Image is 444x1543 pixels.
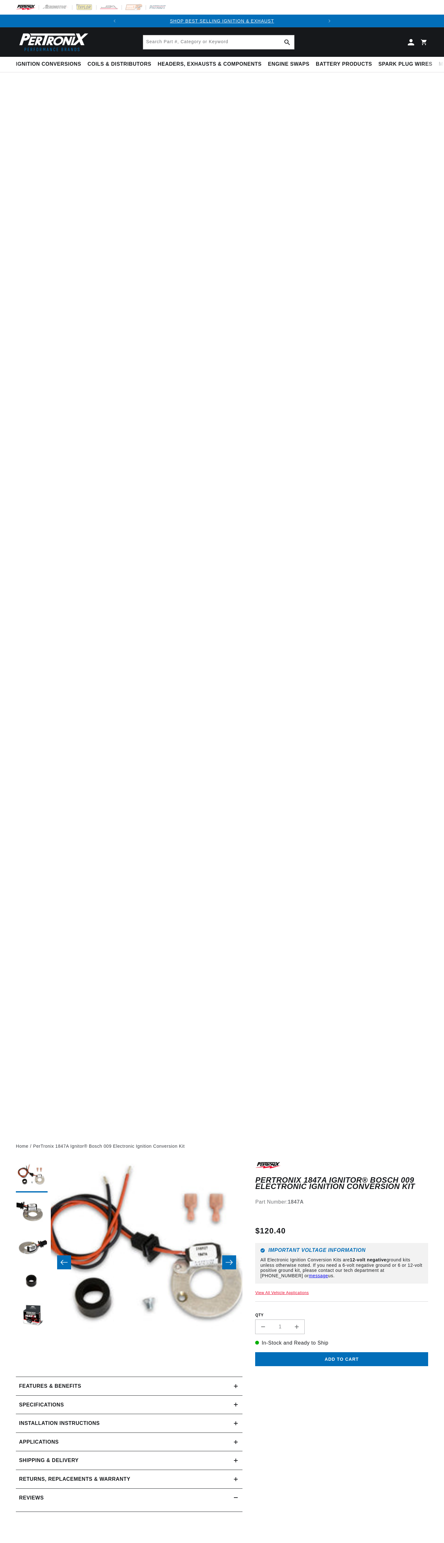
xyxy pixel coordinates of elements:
[222,1255,236,1269] button: Slide right
[268,61,309,68] span: Engine Swaps
[350,1257,386,1262] strong: 12-volt negative
[16,1489,242,1507] summary: Reviews
[16,1143,428,1150] nav: breadcrumbs
[16,1433,242,1452] a: Applications
[255,1313,428,1318] label: QTY
[16,31,89,53] img: Pertronix
[19,1382,81,1390] h2: Features & Benefits
[16,61,81,68] span: Ignition Conversions
[84,57,155,72] summary: Coils & Distributors
[155,57,265,72] summary: Headers, Exhausts & Components
[16,1266,48,1297] button: Load image 4 in gallery view
[260,1248,423,1253] h6: Important Voltage Information
[260,1257,423,1279] p: All Electronic Ignition Conversion Kits are ground kits unless otherwise noted. If you need a 6-v...
[255,1198,428,1206] div: Part Number:
[16,1161,242,1364] media-gallery: Gallery Viewer
[19,1438,59,1446] span: Applications
[19,1401,64,1409] h2: Specifications
[19,1475,130,1483] h2: Returns, Replacements & Warranty
[16,1396,242,1414] summary: Specifications
[255,1339,428,1347] p: In-Stock and Ready to Ship
[19,1494,44,1502] h2: Reviews
[170,18,274,23] a: SHOP BEST SELLING IGNITION & EXHAUST
[16,1231,48,1262] button: Load image 3 in gallery view
[316,61,372,68] span: Battery Products
[19,1419,100,1427] h2: Installation instructions
[280,35,294,49] button: Search Part #, Category or Keyword
[255,1177,428,1190] h1: PerTronix 1847A Ignitor® Bosch 009 Electronic Ignition Conversion Kit
[16,1143,29,1150] a: Home
[265,57,313,72] summary: Engine Swaps
[323,15,336,27] button: Translation missing: en.sections.announcements.next_announcement
[121,17,323,24] div: Announcement
[309,1273,328,1278] a: message
[16,1414,242,1433] summary: Installation instructions
[158,61,262,68] span: Headers, Exhausts & Components
[255,1352,428,1366] button: Add to cart
[16,1470,242,1488] summary: Returns, Replacements & Warranty
[288,1199,304,1205] strong: 1847A
[16,1377,242,1395] summary: Features & Benefits
[19,1456,79,1465] h2: Shipping & Delivery
[16,1161,48,1192] button: Load image 1 in gallery view
[378,61,432,68] span: Spark Plug Wires
[313,57,375,72] summary: Battery Products
[88,61,151,68] span: Coils & Distributors
[255,1291,309,1295] a: View All Vehicle Applications
[16,1196,48,1227] button: Load image 2 in gallery view
[16,57,84,72] summary: Ignition Conversions
[375,57,435,72] summary: Spark Plug Wires
[16,1451,242,1470] summary: Shipping & Delivery
[33,1143,185,1150] a: PerTronix 1847A Ignitor® Bosch 009 Electronic Ignition Conversion Kit
[57,1255,71,1269] button: Slide left
[108,15,121,27] button: Translation missing: en.sections.announcements.previous_announcement
[143,35,294,49] input: Search Part #, Category or Keyword
[121,17,323,24] div: 1 of 2
[16,1300,48,1332] button: Load image 5 in gallery view
[255,1225,286,1237] span: $120.40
